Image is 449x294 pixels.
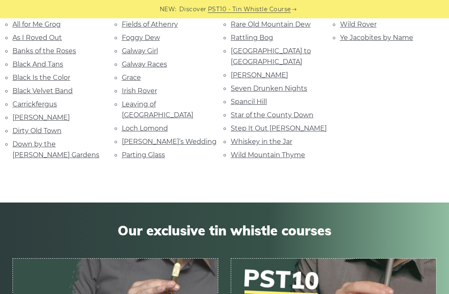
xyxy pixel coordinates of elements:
[122,100,193,119] a: Leaving of [GEOGRAPHIC_DATA]
[12,140,99,159] a: Down by the [PERSON_NAME] Gardens
[340,34,413,42] a: Ye Jacobites by Name
[122,60,167,68] a: Galway Races
[208,5,291,14] a: PST10 - Tin Whistle Course
[122,34,160,42] a: Foggy Dew
[12,60,63,68] a: Black And Tans
[231,71,288,79] a: [PERSON_NAME]
[179,5,207,14] span: Discover
[160,5,177,14] span: NEW:
[231,34,273,42] a: Rattling Bog
[231,151,305,159] a: Wild Mountain Thyme
[122,47,158,55] a: Galway Girl
[231,138,292,146] a: Whiskey in the Jar
[122,74,141,82] a: Grace
[231,98,267,106] a: Spancil Hill
[12,100,57,108] a: Carrickfergus
[231,111,313,119] a: Star of the County Down
[12,34,62,42] a: As I Roved Out
[12,20,61,28] a: All for Me Grog
[231,124,327,132] a: Step It Out [PERSON_NAME]
[231,20,311,28] a: Rare Old Mountain Dew
[12,222,437,238] span: Our exclusive tin whistle courses
[122,138,217,146] a: [PERSON_NAME]’s Wedding
[12,87,73,95] a: Black Velvet Band
[12,74,70,82] a: Black Is the Color
[12,47,76,55] a: Banks of the Roses
[122,124,168,132] a: Loch Lomond
[12,114,70,121] a: [PERSON_NAME]
[122,20,178,28] a: Fields of Athenry
[231,47,311,66] a: [GEOGRAPHIC_DATA] to [GEOGRAPHIC_DATA]
[12,127,62,135] a: Dirty Old Town
[231,84,307,92] a: Seven Drunken Nights
[122,87,157,95] a: Irish Rover
[340,20,377,28] a: Wild Rover
[122,151,165,159] a: Parting Glass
